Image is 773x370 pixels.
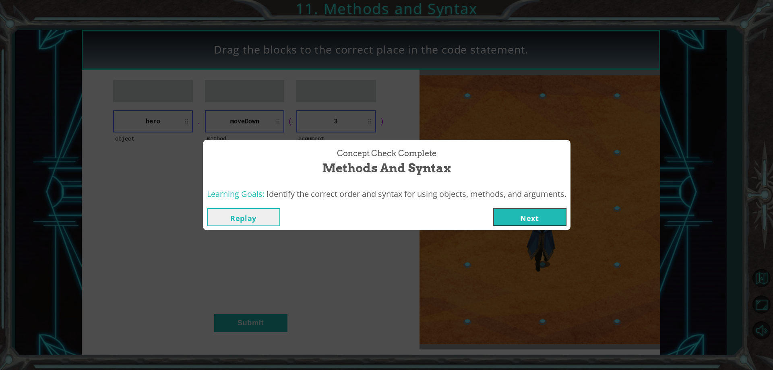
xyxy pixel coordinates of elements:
button: Replay [207,208,280,226]
span: Identify the correct order and syntax for using objects, methods, and arguments. [267,188,566,199]
span: Concept Check Complete [337,148,436,159]
button: Next [493,208,566,226]
span: Methods and Syntax [322,159,451,177]
span: Learning Goals: [207,188,265,199]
